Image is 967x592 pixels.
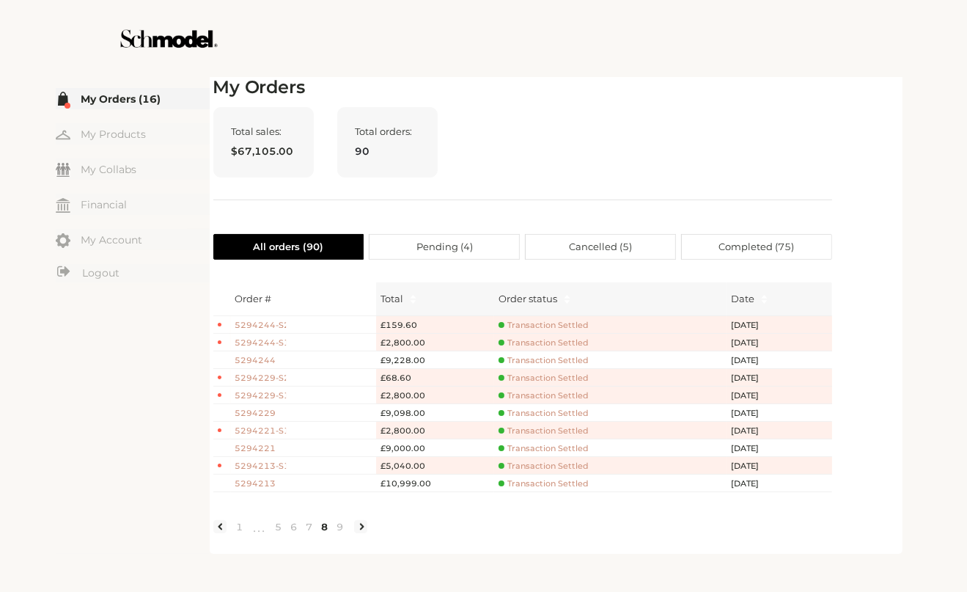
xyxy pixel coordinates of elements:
[376,387,494,404] td: £2,800.00
[499,425,589,436] span: Transaction Settled
[56,233,70,248] img: my-account.svg
[253,235,323,259] span: All orders ( 90 )
[499,291,557,306] div: Order status
[718,235,794,259] span: Completed ( 75 )
[302,520,317,533] a: 7
[380,291,403,306] span: Total
[376,404,494,422] td: £9,098.00
[731,425,775,437] span: [DATE]
[56,163,70,177] img: my-friends.svg
[760,293,768,301] span: caret-up
[56,158,210,180] a: My Collabs
[235,407,287,420] span: 5294229
[731,291,754,306] span: Date
[499,320,589,331] span: Transaction Settled
[416,235,473,259] span: Pending ( 4 )
[56,92,70,106] img: my-order.svg
[563,293,571,301] span: caret-up
[563,298,571,306] span: caret-down
[376,422,494,439] td: £2,800.00
[499,390,589,401] span: Transaction Settled
[56,88,210,285] div: Menu
[409,298,417,306] span: caret-down
[231,282,377,316] th: Order #
[569,235,632,259] span: Cancelled ( 5 )
[731,478,775,490] span: [DATE]
[731,354,775,367] span: [DATE]
[56,123,210,145] a: My Products
[56,88,210,109] a: My Orders (16)
[232,143,295,159] span: $67,105.00
[731,460,775,472] span: [DATE]
[56,264,210,282] a: Logout
[235,390,287,402] span: 5294229-S1
[232,125,295,137] span: Total sales:
[235,319,287,332] span: 5294244-S2
[376,316,494,334] td: £159.60
[248,519,271,536] span: •••
[235,337,287,349] span: 5294244-S1
[271,520,287,533] a: 5
[232,520,248,533] a: 1
[499,337,589,348] span: Transaction Settled
[56,128,70,142] img: my-hanger.svg
[248,515,271,538] li: Previous 5 Pages
[499,443,589,454] span: Transaction Settled
[376,457,494,475] td: £5,040.00
[499,478,589,489] span: Transaction Settled
[333,520,348,533] a: 9
[235,442,287,455] span: 5294221
[499,408,589,419] span: Transaction Settled
[499,461,589,472] span: Transaction Settled
[354,520,367,533] li: Next Page
[235,372,287,384] span: 5294229-S2
[731,407,775,420] span: [DATE]
[213,77,832,98] h2: My Orders
[376,369,494,387] td: £68.60
[731,390,775,402] span: [DATE]
[409,293,417,301] span: caret-up
[235,425,287,437] span: 5294221-S1
[731,319,775,332] span: [DATE]
[235,460,287,472] span: 5294213-S1
[376,351,494,369] td: £9,228.00
[731,372,775,384] span: [DATE]
[213,520,227,533] li: Previous Page
[235,478,287,490] span: 5294213
[376,334,494,351] td: £2,800.00
[356,125,419,137] span: Total orders:
[376,475,494,492] td: £10,999.00
[499,373,589,384] span: Transaction Settled
[356,143,419,159] span: 90
[731,442,775,455] span: [DATE]
[56,194,210,215] a: Financial
[56,229,210,250] a: My Account
[56,198,70,213] img: my-financial.svg
[317,520,333,533] a: 8
[235,354,287,367] span: 5294244
[376,439,494,457] td: £9,000.00
[287,520,302,533] a: 6
[731,337,775,349] span: [DATE]
[760,298,768,306] span: caret-down
[499,355,589,366] span: Transaction Settled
